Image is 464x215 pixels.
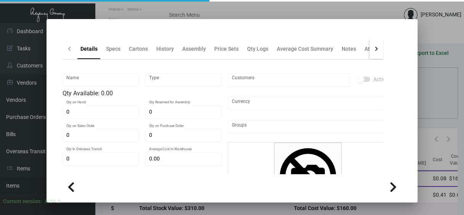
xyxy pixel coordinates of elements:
div: Attachments [364,45,396,53]
div: Details [80,45,98,53]
div: Assembly [182,45,206,53]
div: Notes [342,45,356,53]
div: Current version: [3,197,42,205]
div: 0.51.2 [45,197,60,205]
div: Average Cost Summary [277,45,333,53]
input: Add new.. [232,77,347,83]
div: Qty Available: 0.00 [63,89,222,98]
span: Active [373,75,388,84]
div: Qty Logs [247,45,268,53]
div: Price Sets [214,45,239,53]
div: History [156,45,174,53]
input: Add new.. [232,124,384,130]
div: Cartons [129,45,148,53]
div: Specs [106,45,120,53]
